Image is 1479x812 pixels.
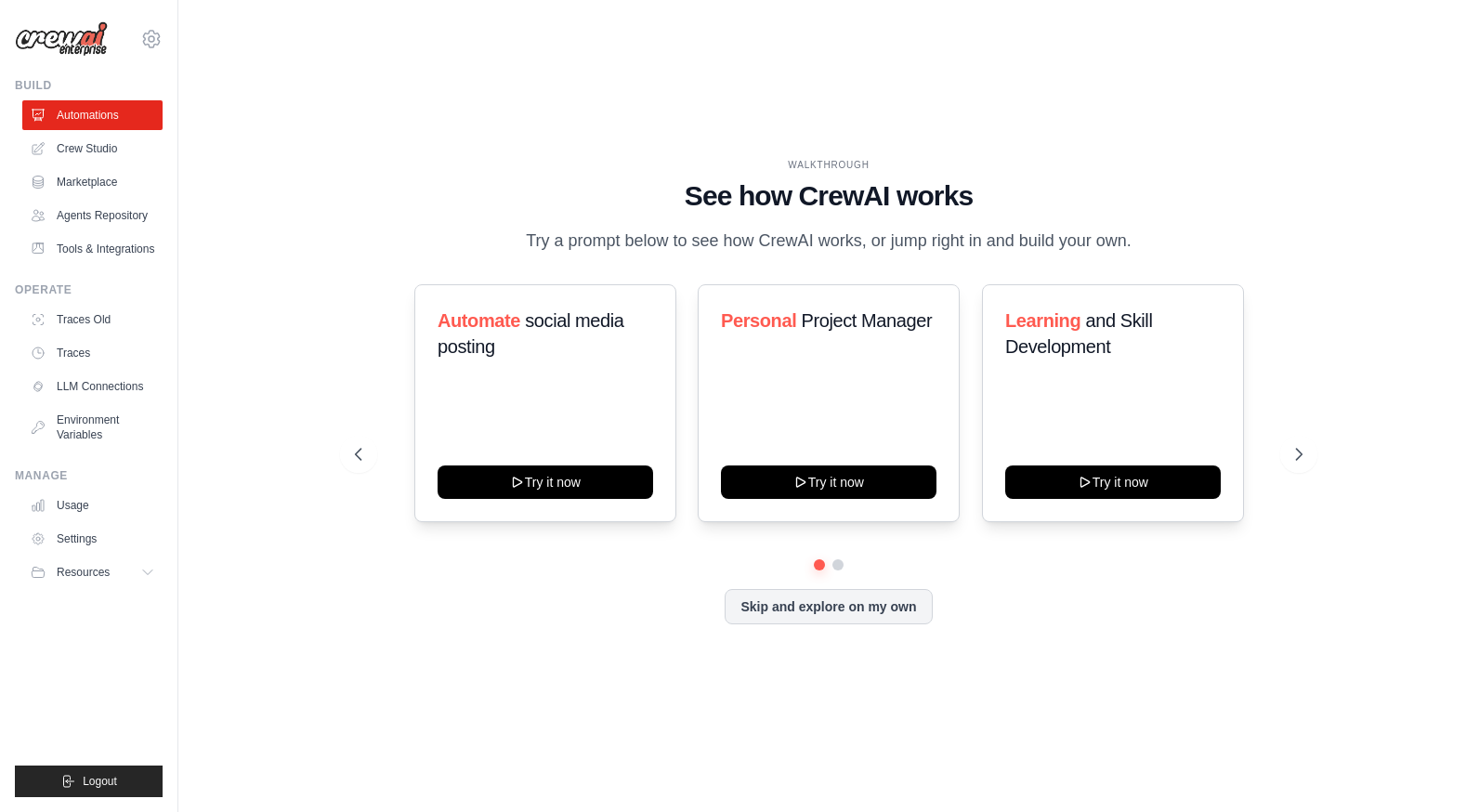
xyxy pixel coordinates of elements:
[802,310,933,331] span: Project Manager
[15,468,163,483] div: Manage
[1386,723,1479,812] iframe: Chat Widget
[15,21,108,57] img: Logo
[721,310,796,331] span: Personal
[517,228,1141,255] p: Try a prompt below to see how CrewAI works, or jump right in and build your own.
[355,179,1303,213] h1: See how CrewAI works
[355,158,1303,172] div: WALKTHROUGH
[22,405,163,450] a: Environment Variables
[22,234,163,264] a: Tools & Integrations
[22,557,163,587] button: Resources
[438,310,624,357] span: social media posting
[22,100,163,130] a: Automations
[438,310,520,331] span: Automate
[22,305,163,334] a: Traces Old
[22,491,163,520] a: Usage
[721,465,936,499] button: Try it now
[15,766,163,797] button: Logout
[57,565,110,580] span: Resources
[15,78,163,93] div: Build
[22,134,163,164] a: Crew Studio
[22,201,163,230] a: Agents Repository
[22,372,163,401] a: LLM Connections
[22,524,163,554] a: Settings
[22,167,163,197] a: Marketplace
[438,465,653,499] button: Try it now
[725,589,932,624] button: Skip and explore on my own
[1005,310,1152,357] span: and Skill Development
[1005,465,1221,499] button: Try it now
[15,282,163,297] div: Operate
[83,774,117,789] span: Logout
[1005,310,1080,331] span: Learning
[22,338,163,368] a: Traces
